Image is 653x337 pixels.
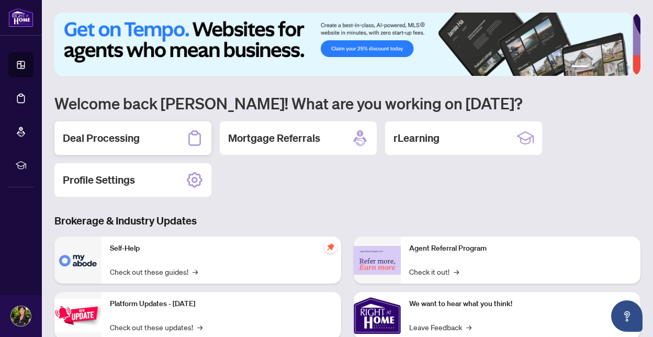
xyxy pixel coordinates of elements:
h2: Deal Processing [63,131,140,145]
button: 3 [601,65,605,70]
h2: rLearning [393,131,440,145]
img: Agent Referral Program [354,246,401,275]
img: logo [8,8,33,27]
button: 1 [571,65,588,70]
h2: Mortgage Referrals [228,131,320,145]
a: Check it out!→ [409,266,459,277]
a: Check out these updates!→ [110,321,202,333]
a: Leave Feedback→ [409,321,471,333]
a: Check out these guides!→ [110,266,198,277]
h2: Profile Settings [63,173,135,187]
p: Platform Updates - [DATE] [110,298,333,310]
span: → [454,266,459,277]
span: → [466,321,471,333]
button: 2 [592,65,596,70]
img: Self-Help [54,237,102,284]
h1: Welcome back [PERSON_NAME]! What are you working on [DATE]? [54,93,640,113]
span: pushpin [324,241,337,253]
p: We want to hear what you think! [409,298,632,310]
h3: Brokerage & Industry Updates [54,214,640,228]
button: 4 [609,65,613,70]
button: 6 [626,65,630,70]
span: → [197,321,202,333]
button: 5 [617,65,622,70]
img: Profile Icon [11,306,31,326]
p: Self-Help [110,243,333,254]
p: Agent Referral Program [409,243,632,254]
img: Platform Updates - July 21, 2025 [54,299,102,332]
button: Open asap [611,300,643,332]
span: → [193,266,198,277]
img: Slide 0 [54,13,633,76]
